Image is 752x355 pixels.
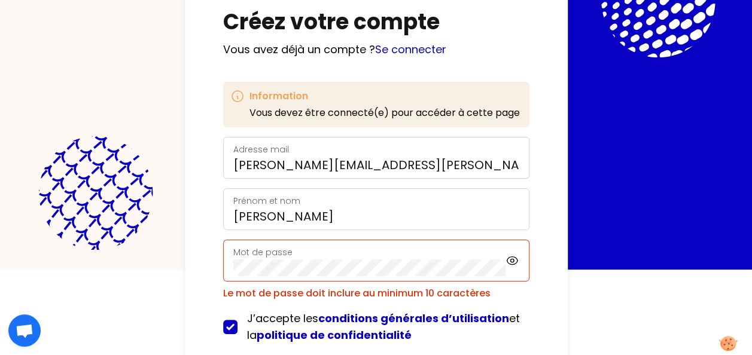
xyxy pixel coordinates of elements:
span: J’accepte les et la [247,311,520,342]
p: Vous devez être connecté(e) pour accéder à cette page [249,106,520,120]
div: Le mot de passe doit inclure au minimum 10 caractères [223,286,529,301]
a: conditions générales d’utilisation [318,311,509,326]
label: Adresse mail [233,143,289,155]
a: politique de confidentialité [257,328,412,342]
h1: Créez votre compte [223,10,529,34]
a: Se connecter [375,42,446,57]
label: Mot de passe [233,246,293,258]
div: Ouvrir le chat [8,314,41,347]
h3: Information [249,89,520,103]
label: Prénom et nom [233,195,300,207]
p: Vous avez déjà un compte ? [223,41,529,58]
